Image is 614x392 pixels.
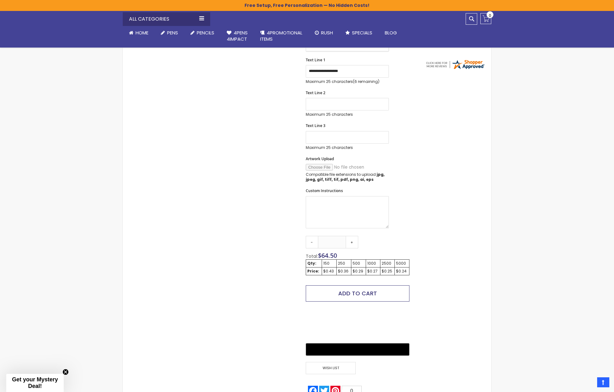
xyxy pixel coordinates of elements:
[155,26,184,40] a: Pens
[306,79,389,84] p: Maximum 25 characters
[425,59,485,70] img: 4pens.com widget logo
[136,29,148,36] span: Home
[220,26,254,46] a: 4Pens4impact
[306,236,318,248] a: -
[318,251,337,260] span: $
[307,261,316,266] strong: Qty:
[306,156,334,161] span: Artwork Upload
[353,261,364,266] div: 500
[123,12,210,26] div: All Categories
[260,29,302,42] span: 4PROMOTIONAL ITEMS
[227,29,248,42] span: 4Pens 4impact
[379,26,403,40] a: Blog
[353,269,364,274] div: $0.29
[396,261,408,266] div: 5000
[382,269,394,274] div: $0.25
[306,253,318,259] span: Total:
[323,261,335,266] div: 150
[62,369,69,375] button: Close teaser
[346,236,358,248] a: +
[306,362,356,374] span: Wish List
[306,112,389,117] p: Maximum 25 characters
[197,29,214,36] span: Pencils
[396,269,408,274] div: $0.24
[123,26,155,40] a: Home
[306,90,325,95] span: Text Line 2
[338,289,377,297] span: Add to Cart
[321,29,333,36] span: Rush
[6,374,64,392] div: Get your Mystery Deal!Close teaser
[367,261,379,266] div: 1000
[306,188,343,193] span: Custom Instructions
[321,251,337,260] span: 64.50
[306,285,409,302] button: Add to Cart
[353,79,379,84] span: (6 remaining)
[306,123,325,128] span: Text Line 3
[352,29,372,36] span: Specials
[480,13,491,24] a: 0
[306,343,409,356] button: Buy with GPay
[382,261,394,266] div: 2500
[338,269,350,274] div: $0.36
[254,26,309,46] a: 4PROMOTIONALITEMS
[323,269,335,274] div: $0.43
[306,306,409,339] iframe: PayPal
[12,376,58,389] span: Get your Mystery Deal!
[367,269,379,274] div: $0.27
[167,29,178,36] span: Pens
[306,172,389,182] p: Compatible file extensions to upload:
[425,66,485,71] a: 4pens.com certificate URL
[184,26,220,40] a: Pencils
[306,57,325,63] span: Text Line 1
[306,362,358,374] a: Wish List
[306,172,384,182] strong: jpg, jpeg, gif, tiff, tif, pdf, png, ai, eps
[339,26,379,40] a: Specials
[338,261,350,266] div: 250
[309,26,339,40] a: Rush
[306,145,389,150] p: Maximum 25 characters
[385,29,397,36] span: Blog
[489,13,491,18] span: 0
[562,375,614,392] iframe: Google Customer Reviews
[307,268,319,274] strong: Price:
